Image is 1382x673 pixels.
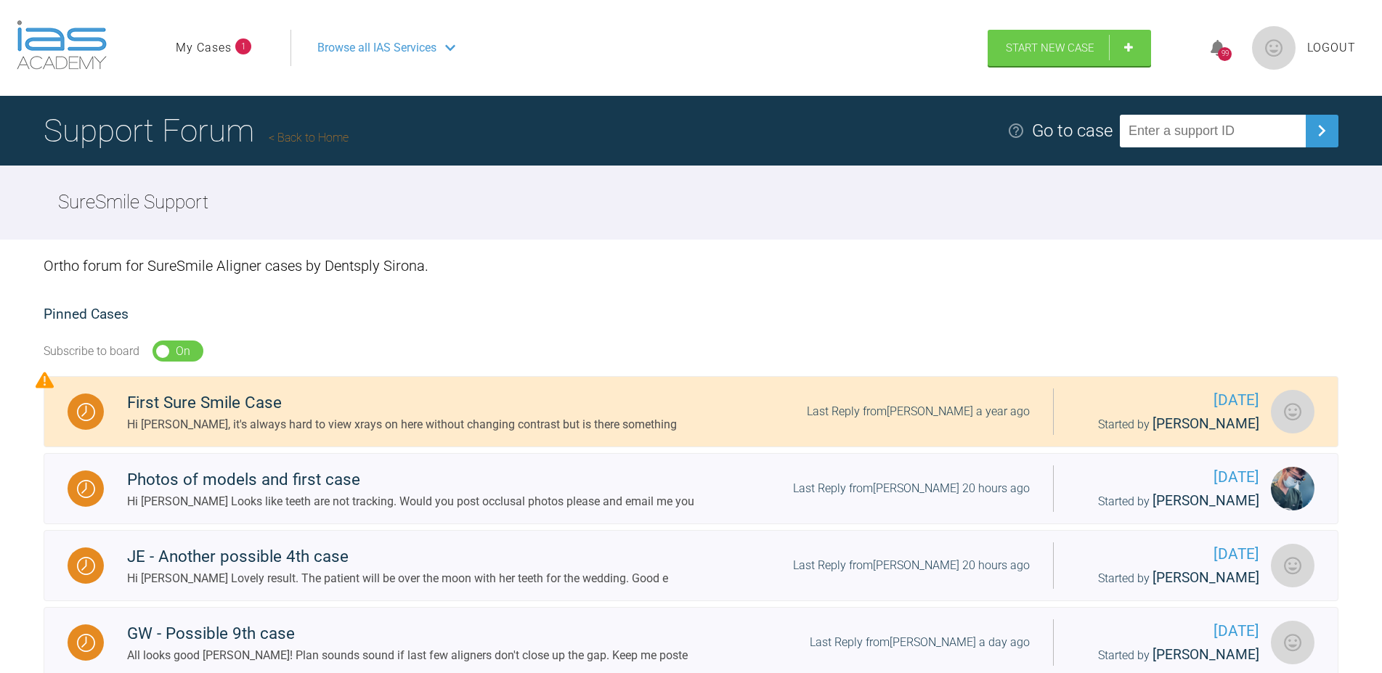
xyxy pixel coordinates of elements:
a: WaitingJE - Another possible 4th caseHi [PERSON_NAME] Lovely result. The patient will be over the... [44,530,1338,601]
img: chevronRight.28bd32b0.svg [1310,119,1333,142]
img: profile.png [1252,26,1296,70]
h2: SureSmile Support [58,187,208,218]
a: Back to Home [269,131,349,144]
span: [PERSON_NAME] [1153,569,1259,586]
div: Started by [1077,490,1259,513]
span: [DATE] [1077,465,1259,489]
span: 1 [235,38,251,54]
a: WaitingFirst Sure Smile CaseHi [PERSON_NAME], it's always hard to view xrays on here without chan... [44,376,1338,447]
div: Started by [1077,567,1259,590]
img: Priority [36,371,54,389]
a: Logout [1307,38,1356,57]
div: JE - Another possible 4th case [127,544,668,570]
img: Thomas Dobson [1271,467,1314,510]
img: logo-light.3e3ef733.png [17,20,107,70]
span: [PERSON_NAME] [1153,492,1259,509]
img: Waiting [77,634,95,652]
div: All looks good [PERSON_NAME]! Plan sounds sound if last few aligners don't close up the gap. Keep... [127,646,688,665]
span: [PERSON_NAME] [1153,646,1259,663]
div: Go to case [1032,117,1113,144]
img: Cathryn Sherlock [1271,621,1314,664]
span: [DATE] [1077,542,1259,566]
div: Last Reply from [PERSON_NAME] a year ago [807,402,1030,421]
div: First Sure Smile Case [127,390,677,416]
div: Last Reply from [PERSON_NAME] a day ago [810,633,1030,652]
div: 99 [1218,47,1232,61]
img: Waiting [77,557,95,575]
span: [DATE] [1077,388,1259,412]
div: Last Reply from [PERSON_NAME] 20 hours ago [793,556,1030,575]
div: Last Reply from [PERSON_NAME] 20 hours ago [793,479,1030,498]
a: Start New Case [988,30,1151,66]
h1: Support Forum [44,105,349,156]
div: On [176,342,190,361]
img: Cathryn Sherlock [1271,544,1314,587]
span: [DATE] [1077,619,1259,643]
div: Ortho forum for SureSmile Aligner cases by Dentsply Sirona. [44,240,1338,292]
img: Waiting [77,480,95,498]
div: Started by [1077,644,1259,666]
h2: Pinned Cases [44,303,1338,326]
span: [PERSON_NAME] [1153,415,1259,432]
a: My Cases [176,38,232,57]
div: Hi [PERSON_NAME], it's always hard to view xrays on here without changing contrast but is there s... [127,415,677,434]
div: Started by [1077,413,1259,436]
img: help.e70b9f3d.svg [1007,122,1025,139]
input: Enter a support ID [1120,115,1306,147]
div: GW - Possible 9th case [127,621,688,647]
span: Browse all IAS Services [317,38,436,57]
span: Start New Case [1006,41,1094,54]
a: WaitingPhotos of models and first caseHi [PERSON_NAME] Looks like teeth are not tracking. Would y... [44,453,1338,524]
div: Photos of models and first case [127,467,694,493]
img: Jessica Bateman [1271,390,1314,433]
div: Hi [PERSON_NAME] Lovely result. The patient will be over the moon with her teeth for the wedding.... [127,569,668,588]
div: Subscribe to board [44,342,139,361]
img: Waiting [77,403,95,421]
div: Hi [PERSON_NAME] Looks like teeth are not tracking. Would you post occlusal photos please and ema... [127,492,694,511]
